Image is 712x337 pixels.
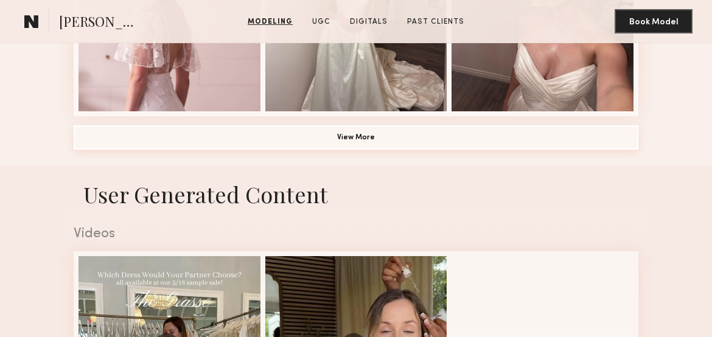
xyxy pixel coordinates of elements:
a: Book Model [615,16,693,26]
button: Book Model [615,9,693,33]
h1: User Generated Content [64,179,648,209]
a: UGC [307,16,335,27]
div: Videos [74,227,638,241]
span: [PERSON_NAME] [59,12,144,33]
button: View More [74,125,638,150]
a: Modeling [243,16,298,27]
a: Past Clients [402,16,469,27]
a: Digitals [345,16,393,27]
